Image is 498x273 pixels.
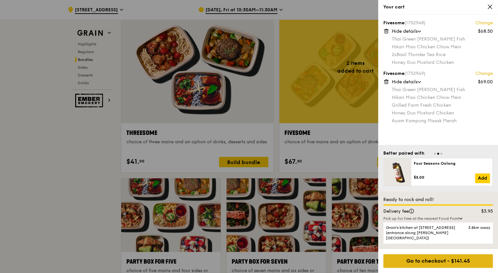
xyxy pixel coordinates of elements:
span: 2x [392,52,397,57]
div: $69.00 [478,79,493,85]
div: Hikari Miso Chicken Chow Mein [392,94,493,101]
div: Honey Duo Mustard Chicken [392,59,493,66]
div: $5.00 [414,175,475,180]
div: Better paired with [383,150,424,157]
div: Basil Thunder Tea Rice [392,52,493,58]
div: $68.50 [478,28,493,35]
span: 3.8km away [468,225,490,230]
span: Go to slide 3 [440,153,442,155]
div: Fivesome [383,20,493,26]
div: Delivery fee [379,208,468,215]
a: Change [475,20,493,26]
span: Hide details [392,79,418,85]
div: Ready to rock and roll! [383,196,493,203]
div: Grilled Farm Fresh Chicken [392,102,493,109]
div: Thai Green [PERSON_NAME] Fish [392,36,493,42]
span: (1752948) [404,20,425,26]
a: Change [475,70,493,77]
div: Pick up for free at the nearest Food Point [383,216,493,221]
div: Hikari Miso Chicken Chow Mein [392,44,493,50]
div: Your cart [383,4,493,10]
div: $3.95 [468,208,497,215]
span: (1752949) [404,71,425,76]
span: Go to slide 2 [437,153,439,155]
div: Four Seasons Oolong [414,161,490,166]
span: Hide details [392,29,418,34]
span: Grain's kitchen at [STREET_ADDRESS] (entrance along [PERSON_NAME][GEOGRAPHIC_DATA]) [386,225,464,241]
div: Fivesome [383,70,493,77]
div: Honey Duo Mustard Chicken [392,110,493,116]
div: Ayam Kampung Masak Merah [392,118,493,124]
span: Go to slide 1 [434,153,436,155]
a: Add [475,173,490,183]
div: Go to checkout - $141.45 [383,254,493,268]
div: Thai Green [PERSON_NAME] Fish [392,87,493,93]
